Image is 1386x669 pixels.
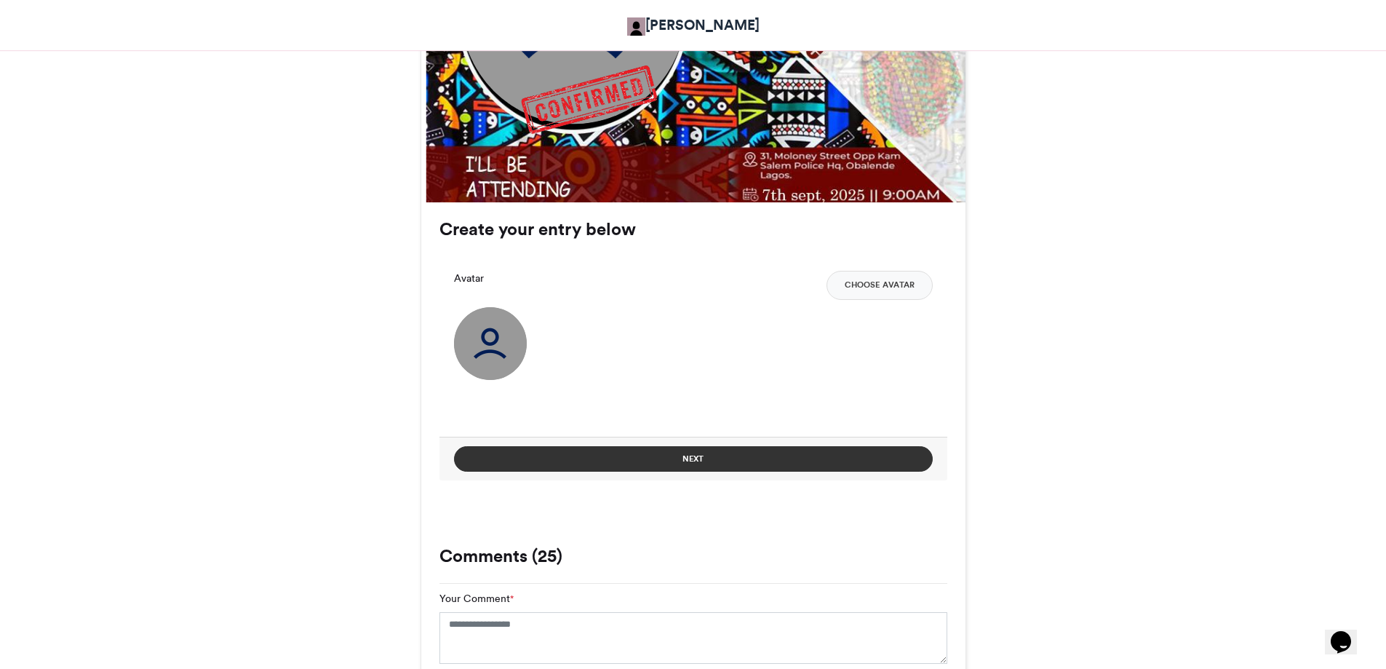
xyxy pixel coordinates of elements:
[454,307,527,380] img: user_circle.png
[439,547,947,565] h3: Comments (25)
[627,17,645,36] img: GRACE PETER
[627,15,760,36] a: [PERSON_NAME]
[439,221,947,238] h3: Create your entry below
[1325,611,1371,654] iframe: chat widget
[454,446,933,472] button: Next
[827,271,933,300] button: Choose Avatar
[454,271,484,286] label: Avatar
[521,52,657,147] img: 1756403898.922-b7e632197a77635225e45b4251737a610c7eeb11.png
[439,591,514,606] label: Your Comment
